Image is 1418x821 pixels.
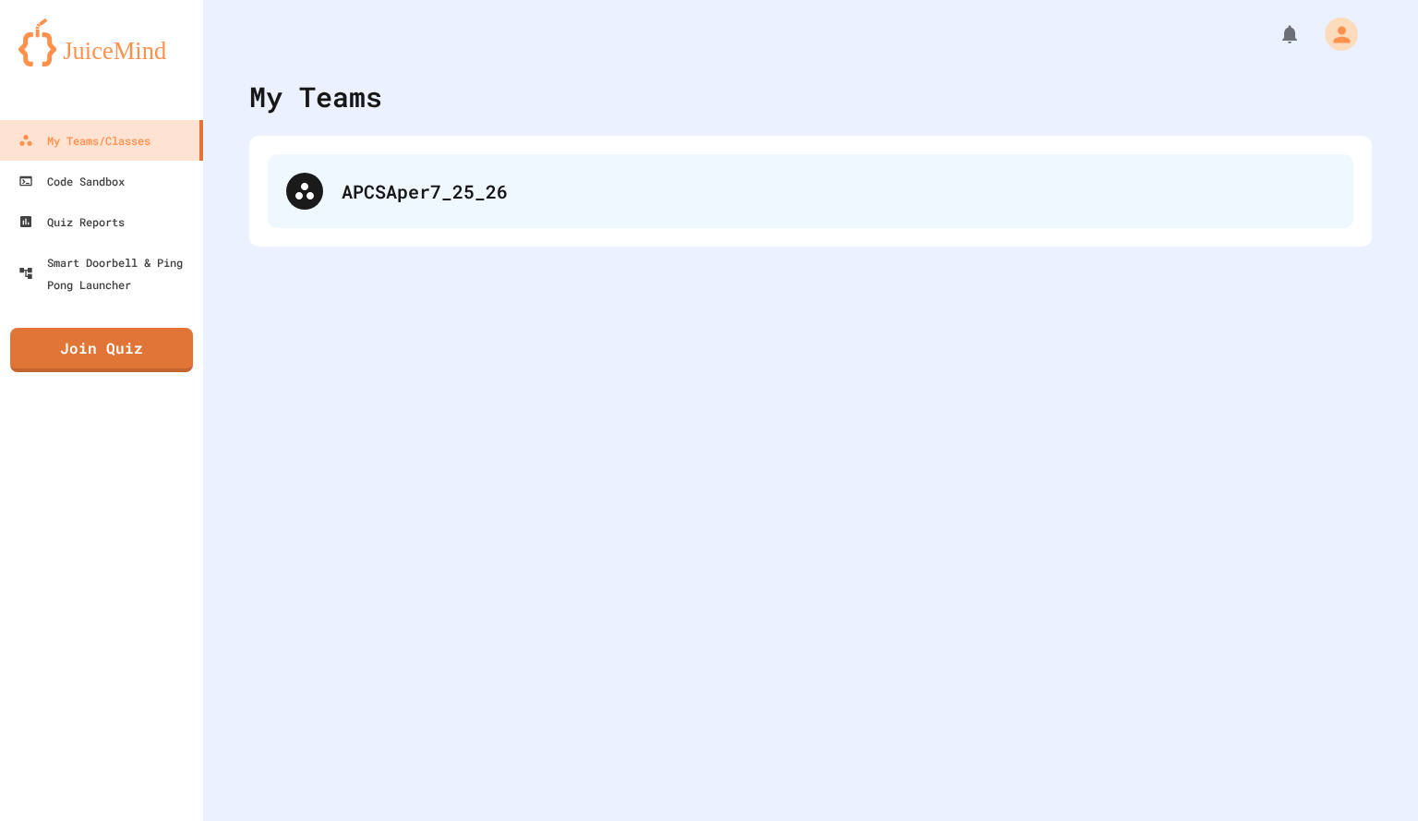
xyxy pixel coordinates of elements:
div: Quiz Reports [18,211,125,233]
div: My Teams/Classes [18,129,150,151]
div: My Teams [249,76,382,117]
div: APCSAper7_25_26 [342,177,1335,205]
div: My Notifications [1244,18,1305,50]
a: Join Quiz [10,328,193,372]
div: My Account [1305,13,1363,55]
div: APCSAper7_25_26 [268,154,1353,228]
div: Code Sandbox [18,170,125,192]
img: logo-orange.svg [18,18,185,66]
div: Smart Doorbell & Ping Pong Launcher [18,251,196,296]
